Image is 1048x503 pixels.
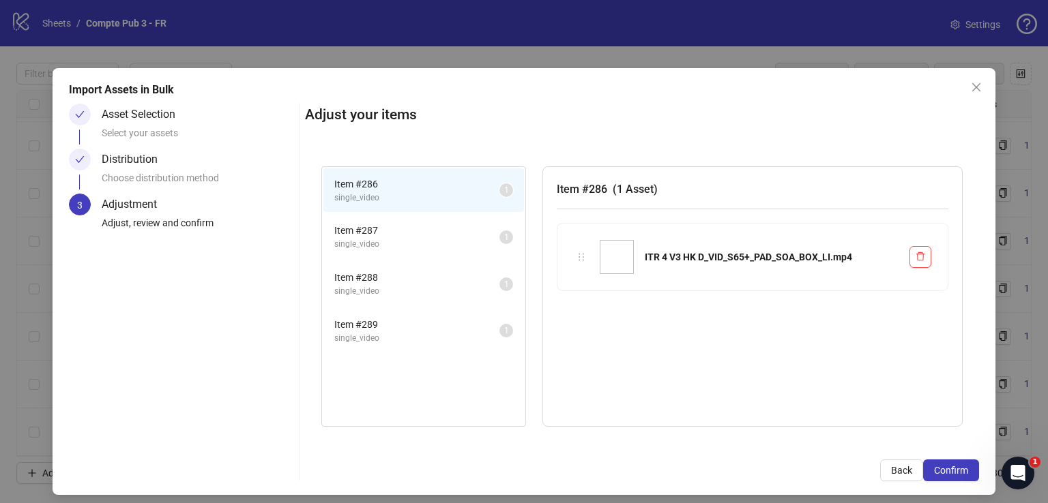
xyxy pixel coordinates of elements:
sup: 1 [499,183,513,197]
sup: 1 [499,277,513,291]
span: single_video [334,332,499,345]
div: Distribution [102,149,169,170]
span: single_video [334,192,499,204]
span: single_video [334,238,499,251]
span: 1 [504,232,509,242]
span: check [75,155,85,164]
div: ITR 4 V3 HK D_VID_S65+_PAD_SOA_BOX_LI.mp4 [645,249,899,264]
span: Item # 287 [334,223,499,238]
span: Item # 289 [334,317,499,332]
span: holder [577,252,586,262]
span: check [75,110,85,119]
span: close [971,82,982,93]
span: 1 [504,279,509,289]
button: Delete [909,246,931,268]
img: ITR 4 V3 HK D_VID_S65+_PAD_SOA_BOX_LI.mp4 [600,240,634,274]
h2: Adjust your items [305,104,979,126]
span: Back [891,465,912,476]
div: Select your assets [102,125,293,149]
span: 1 [504,185,509,195]
span: 1 [1030,457,1040,468]
div: holder [574,249,589,264]
div: Import Assets in Bulk [69,82,979,98]
span: 1 [504,326,509,335]
span: single_video [334,285,499,298]
div: Adjustment [102,194,168,215]
iframe: Intercom live chat [1002,457,1034,489]
sup: 1 [499,230,513,244]
sup: 1 [499,324,513,337]
span: 3 [77,200,83,211]
span: delete [916,251,925,261]
span: Confirm [934,465,968,476]
span: Item # 286 [334,177,499,192]
div: Asset Selection [102,104,186,125]
button: Close [965,76,987,98]
h3: Item # 286 [557,181,948,198]
div: Choose distribution method [102,170,293,194]
span: ( 1 Asset ) [613,183,658,196]
div: Adjust, review and confirm [102,215,293,239]
span: Item # 288 [334,270,499,285]
button: Confirm [923,459,979,481]
button: Back [880,459,923,481]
